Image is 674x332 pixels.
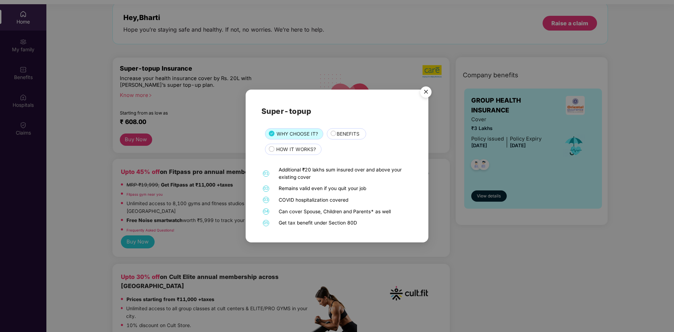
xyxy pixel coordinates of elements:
span: HOW IT WORKS? [276,146,316,154]
button: Close [416,83,435,102]
div: Additional ₹20 lakhs sum insured over and above your existing cover [279,166,411,181]
span: 02 [263,185,269,192]
span: 03 [263,197,269,203]
span: 01 [263,170,269,177]
span: WHY CHOOSE IT? [277,130,318,138]
span: BENEFITS [337,130,359,138]
span: 05 [263,220,269,226]
div: Remains valid even if you quit your job [279,185,411,192]
div: Get tax benefit under Section 80D [279,219,411,227]
div: Can cover Spouse, Children and Parents* as well [279,208,411,215]
h2: Super-topup [261,105,413,117]
div: COVID hospitalization covered [279,196,411,204]
img: svg+xml;base64,PHN2ZyB4bWxucz0iaHR0cDovL3d3dy53My5vcmcvMjAwMC9zdmciIHdpZHRoPSI1NiIgaGVpZ2h0PSI1Ni... [416,83,436,103]
span: 04 [263,208,269,215]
